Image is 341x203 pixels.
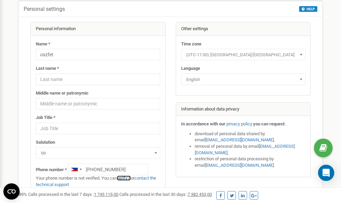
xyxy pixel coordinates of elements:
[36,115,55,121] label: Job Title *
[28,192,118,197] span: Calls processed in the last 7 days :
[36,147,160,159] span: Mr.
[226,121,252,126] a: privacy policy
[299,6,317,12] button: HELP
[181,49,306,60] span: (UTC-11:00) Pacific/Midway
[181,65,200,72] label: Language
[94,192,118,197] u: 1 745 115,00
[68,164,148,175] input: +1-800-555-55-55
[36,41,50,47] label: Name *
[36,74,160,85] input: Last name
[36,98,160,109] input: Middle name or patronymic
[318,165,334,181] div: Open Intercom Messenger
[184,50,303,60] span: (UTC-11:00) Pacific/Midway
[195,131,306,143] li: download of personal data shared by email ,
[36,175,160,188] p: Your phone number is not verified. You can or
[31,22,165,36] div: Personal information
[195,144,295,155] a: [EMAIL_ADDRESS][DOMAIN_NAME]
[36,90,89,97] label: Middle name or patronymic
[3,183,20,200] button: Open CMP widget
[119,192,212,197] span: Calls processed in the last 30 days :
[184,75,303,84] span: English
[68,164,84,175] div: Telephone country code
[176,22,311,36] div: Other settings
[36,49,160,60] input: Name
[195,143,306,156] li: removal of personal data by email ,
[205,163,274,168] a: [EMAIL_ADDRESS][DOMAIN_NAME]
[195,156,306,168] li: restriction of personal data processing by email .
[176,103,311,116] div: Information about data privacy
[36,176,156,187] a: contact the technical support
[205,137,274,142] a: [EMAIL_ADDRESS][DOMAIN_NAME]
[24,6,65,12] h5: Personal settings
[36,139,55,146] label: Salutation
[36,123,160,134] input: Job Title
[36,65,59,72] label: Last name *
[117,176,131,181] a: verify it
[188,192,212,197] u: 7 382 453,00
[181,41,201,47] label: Time zone
[253,121,286,126] strong: you can request:
[36,167,67,173] label: Phone number *
[38,148,158,158] span: Mr.
[181,121,225,126] strong: In accordance with our
[181,74,306,85] span: English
